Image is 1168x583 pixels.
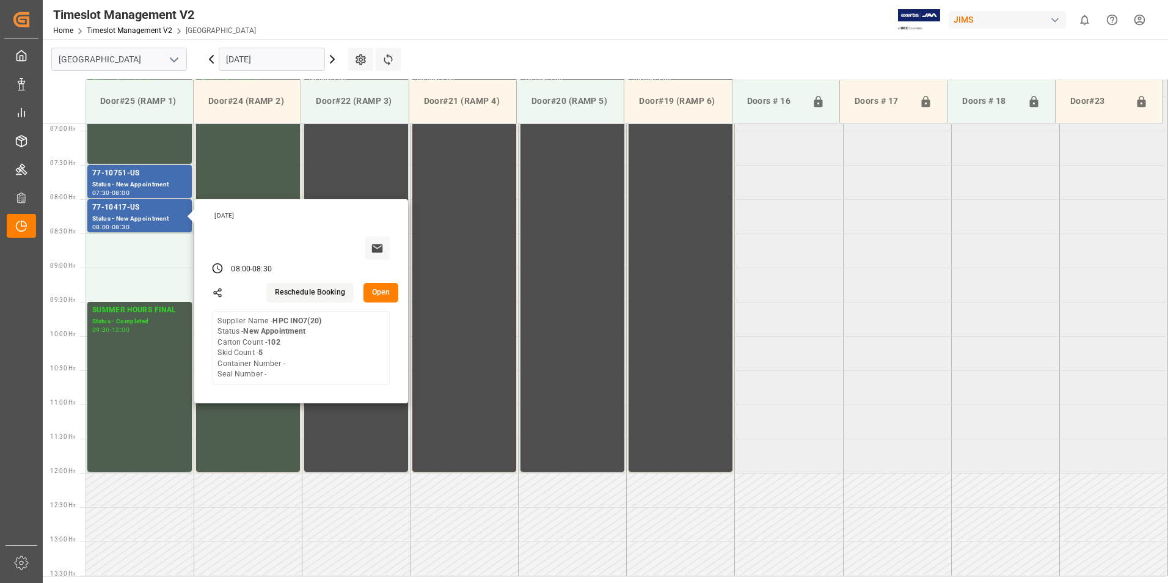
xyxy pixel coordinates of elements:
b: 102 [267,338,280,346]
a: Timeslot Management V2 [87,26,172,35]
button: Reschedule Booking [266,283,354,302]
div: - [250,264,252,275]
div: Door#25 (RAMP 1) [95,90,183,112]
span: 08:00 Hr [50,194,75,200]
b: HPC INO7(20) [272,317,321,325]
b: New Appointment [243,327,305,335]
span: 10:00 Hr [50,331,75,337]
div: Door#23 [1065,90,1130,113]
div: Doors # 18 [957,90,1022,113]
div: - [110,190,112,196]
div: 77-10417-US [92,202,187,214]
div: Timeslot Management V2 [53,5,256,24]
div: 77-10751-US [92,167,187,180]
div: 08:00 [231,264,250,275]
div: - [110,327,112,332]
div: 09:30 [92,327,110,332]
span: 13:30 Hr [50,570,75,577]
button: JIMS [949,8,1071,31]
div: Door#21 (RAMP 4) [419,90,506,112]
div: 08:30 [112,224,130,230]
button: open menu [164,50,183,69]
span: 13:00 Hr [50,536,75,543]
div: Door#24 (RAMP 2) [203,90,291,112]
span: 12:30 Hr [50,502,75,508]
div: Doors # 16 [742,90,807,113]
div: JIMS [949,11,1066,29]
span: 07:30 Hr [50,159,75,166]
div: Status - New Appointment [92,180,187,190]
b: 5 [258,348,263,357]
span: 12:00 Hr [50,468,75,474]
span: 11:30 Hr [50,433,75,440]
img: Exertis%20JAM%20-%20Email%20Logo.jpg_1722504956.jpg [898,9,940,31]
input: DD.MM.YYYY [219,48,325,71]
div: Status - Completed [92,317,187,327]
div: Door#20 (RAMP 5) [527,90,614,112]
div: 12:00 [112,327,130,332]
div: - [110,224,112,230]
div: Door#22 (RAMP 3) [311,90,398,112]
div: Door#19 (RAMP 6) [634,90,721,112]
span: 10:30 Hr [50,365,75,372]
div: 07:30 [92,190,110,196]
div: [DATE] [210,211,395,220]
input: Type to search/select [51,48,187,71]
div: 08:30 [252,264,272,275]
span: 08:30 Hr [50,228,75,235]
div: Doors # 17 [850,90,914,113]
div: 08:00 [112,190,130,196]
span: 11:00 Hr [50,399,75,406]
div: Status - New Appointment [92,214,187,224]
div: Supplier Name - Status - Carton Count - Skid Count - Container Number - Seal Number - [217,316,321,380]
button: Help Center [1098,6,1126,34]
span: 09:00 Hr [50,262,75,269]
span: 07:00 Hr [50,125,75,132]
button: show 0 new notifications [1071,6,1098,34]
span: 09:30 Hr [50,296,75,303]
div: 08:00 [92,224,110,230]
button: Open [363,283,399,302]
div: SUMMER HOURS FINAL [92,304,187,317]
a: Home [53,26,73,35]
